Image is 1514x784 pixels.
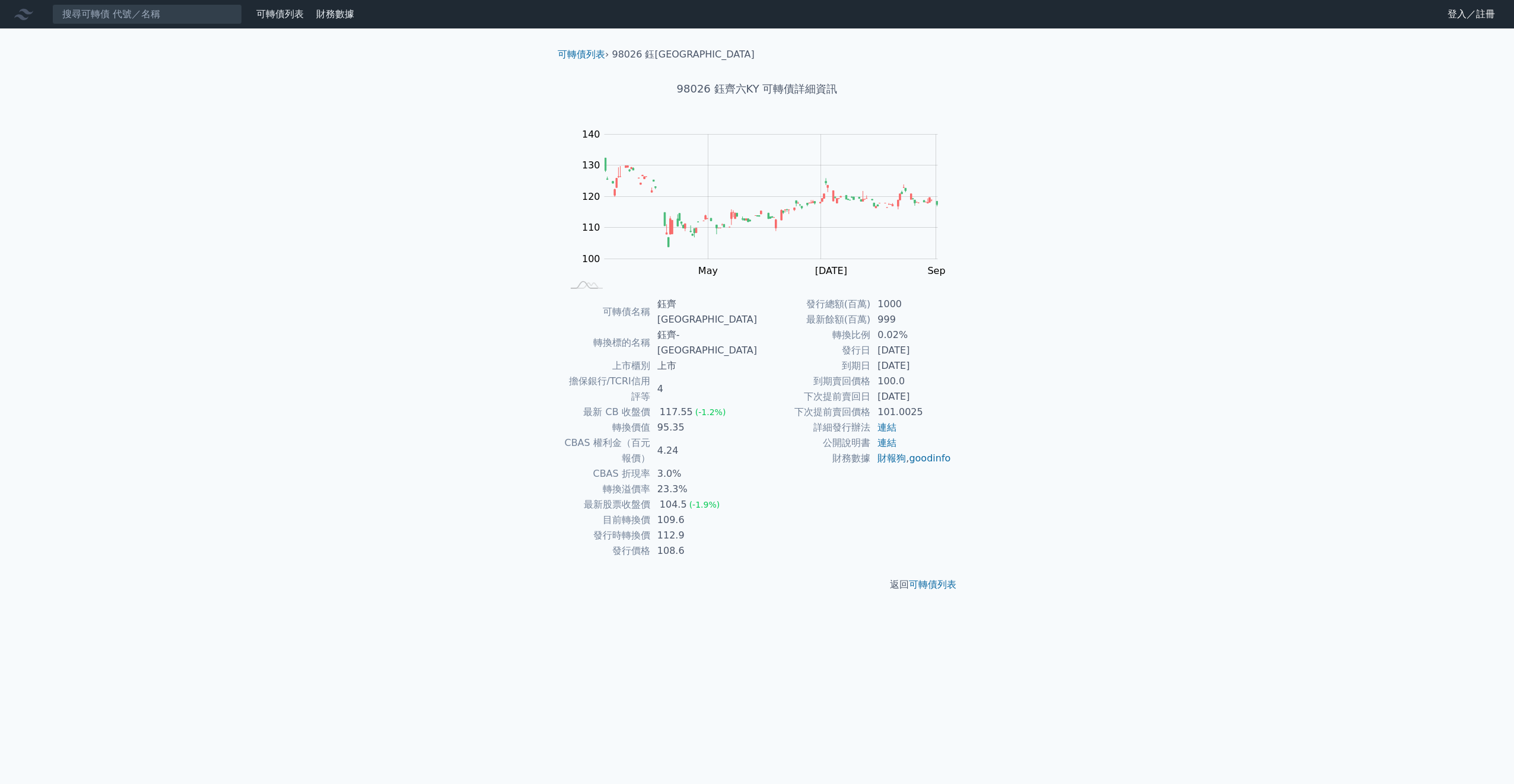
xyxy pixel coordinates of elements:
[582,129,600,140] tspan: 140
[757,358,870,374] td: 到期日
[582,160,600,171] tspan: 130
[909,452,950,464] a: goodinfo
[52,4,242,24] input: 搜尋可轉債 代號／名稱
[650,466,757,482] td: 3.0%
[650,297,757,327] td: 鈺齊[GEOGRAPHIC_DATA]
[562,420,650,435] td: 轉換價值
[558,49,605,60] a: 可轉債列表
[605,158,937,247] g: Series
[757,343,870,358] td: 發行日
[650,420,757,435] td: 95.35
[1438,5,1505,24] a: 登入／註冊
[689,500,720,509] span: (-1.9%)
[562,466,650,482] td: CBAS 折現率
[927,265,945,276] tspan: Sep
[650,528,757,543] td: 112.9
[562,358,650,374] td: 上市櫃別
[870,358,952,374] td: [DATE]
[612,47,755,62] li: 98026 鈺[GEOGRAPHIC_DATA]
[316,8,354,20] a: 財務數據
[877,452,906,464] a: 財報狗
[757,435,870,451] td: 公開說明書
[650,543,757,559] td: 108.6
[650,512,757,528] td: 109.6
[757,297,870,312] td: 發行總額(百萬)
[650,327,757,358] td: 鈺齊-[GEOGRAPHIC_DATA]
[562,512,650,528] td: 目前轉換價
[870,327,952,343] td: 0.02%
[870,389,952,404] td: [DATE]
[815,265,847,276] tspan: [DATE]
[562,404,650,420] td: 最新 CB 收盤價
[548,81,966,97] h1: 98026 鈺齊六KY 可轉債詳細資訊
[657,497,689,512] div: 104.5
[562,297,650,327] td: 可轉債名稱
[695,407,726,417] span: (-1.2%)
[870,404,952,420] td: 101.0025
[650,435,757,466] td: 4.24
[650,482,757,497] td: 23.3%
[562,327,650,358] td: 轉換標的名稱
[757,389,870,404] td: 下次提前賣回日
[877,422,896,433] a: 連結
[558,47,609,62] li: ›
[256,8,304,20] a: 可轉債列表
[909,579,956,590] a: 可轉債列表
[698,265,718,276] tspan: May
[548,578,966,592] p: 返回
[870,451,952,466] td: ,
[562,374,650,404] td: 擔保銀行/TCRI信用評等
[562,528,650,543] td: 發行時轉換價
[757,327,870,343] td: 轉換比例
[757,451,870,466] td: 財務數據
[562,435,650,466] td: CBAS 權利金（百元報價）
[757,312,870,327] td: 最新餘額(百萬)
[582,191,600,202] tspan: 120
[650,374,757,404] td: 4
[870,312,952,327] td: 999
[757,404,870,420] td: 下次提前賣回價格
[582,253,600,264] tspan: 100
[757,420,870,435] td: 詳細發行辦法
[877,437,896,448] a: 連結
[650,358,757,374] td: 上市
[576,129,956,276] g: Chart
[870,343,952,358] td: [DATE]
[757,374,870,389] td: 到期賣回價格
[562,482,650,497] td: 轉換溢價率
[870,374,952,389] td: 100.0
[582,222,600,233] tspan: 110
[870,297,952,312] td: 1000
[562,543,650,559] td: 發行價格
[562,497,650,512] td: 最新股票收盤價
[657,404,695,420] div: 117.55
